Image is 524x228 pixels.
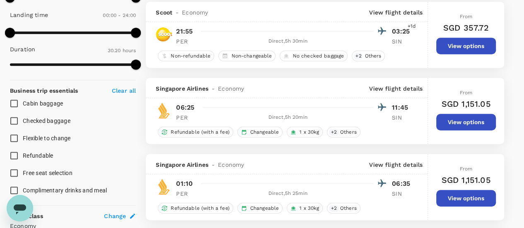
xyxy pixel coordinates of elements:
[287,203,323,214] div: 1 x 30kg
[156,26,172,43] img: TR
[112,86,136,95] p: Clear all
[218,50,275,61] div: Non-changeable
[442,173,491,187] h6: SGD 1,151.05
[176,26,193,36] p: 21:55
[218,84,244,93] span: Economy
[337,129,360,136] span: Others
[158,50,214,61] div: Non-refundable
[289,53,347,60] span: No checked baggage
[156,8,172,17] span: Scoot
[218,161,244,169] span: Economy
[228,53,275,60] span: Non-changeable
[172,8,182,17] span: -
[460,166,473,172] span: From
[23,100,63,107] span: Cabin baggage
[10,11,48,19] p: Landing time
[158,203,233,214] div: Refundable (with a fee)
[23,152,53,159] span: Refundable
[408,22,416,31] span: +1d
[392,113,413,122] p: SIN
[352,50,385,61] div: +2Others
[108,48,136,53] span: 30.20 hours
[23,187,107,194] span: Complimentary drinks and meal
[460,14,473,19] span: From
[443,21,489,34] h6: SGD 357.72
[392,179,413,189] p: 06:35
[10,45,35,53] p: Duration
[7,195,33,221] iframe: Button to launch messaging window, conversation in progress
[247,129,283,136] span: Changeable
[296,129,322,136] span: 1 x 30kg
[442,97,491,110] h6: SGD 1,151.05
[436,190,496,206] button: View options
[156,178,172,195] img: SQ
[208,161,218,169] span: -
[176,190,197,198] p: PER
[208,84,218,93] span: -
[202,190,374,198] div: Direct , 5h 25min
[176,113,197,122] p: PER
[337,205,360,212] span: Others
[392,37,413,46] p: SIN
[354,53,363,60] span: + 2
[156,161,208,169] span: Singapore Airlines
[167,129,232,136] span: Refundable (with a fee)
[460,90,473,96] span: From
[202,113,374,122] div: Direct , 5h 20min
[156,102,172,119] img: SQ
[329,129,338,136] span: + 2
[176,103,194,113] p: 06:25
[247,205,283,212] span: Changeable
[296,205,322,212] span: 1 x 30kg
[436,38,496,54] button: View options
[156,84,208,93] span: Singapore Airlines
[287,127,323,137] div: 1 x 30kg
[176,179,193,189] p: 01:10
[182,8,208,17] span: Economy
[436,114,496,130] button: View options
[237,203,283,214] div: Changeable
[23,170,72,176] span: Free seat selection
[10,87,78,94] strong: Business trip essentials
[392,190,413,198] p: SIN
[280,50,348,61] div: No checked baggage
[392,103,413,113] p: 11:45
[158,127,233,137] div: Refundable (with a fee)
[167,53,214,60] span: Non-refundable
[327,203,360,214] div: +2Others
[176,37,197,46] p: PER
[23,118,70,124] span: Checked baggage
[369,84,423,93] p: View flight details
[167,205,232,212] span: Refundable (with a fee)
[369,161,423,169] p: View flight details
[327,127,360,137] div: +2Others
[369,8,423,17] p: View flight details
[237,127,283,137] div: Changeable
[361,53,384,60] span: Others
[103,12,136,18] span: 00:00 - 24:00
[202,37,374,46] div: Direct , 5h 30min
[329,205,338,212] span: + 2
[104,212,126,220] span: Change
[392,26,413,36] p: 03:25
[23,135,71,142] span: Flexible to change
